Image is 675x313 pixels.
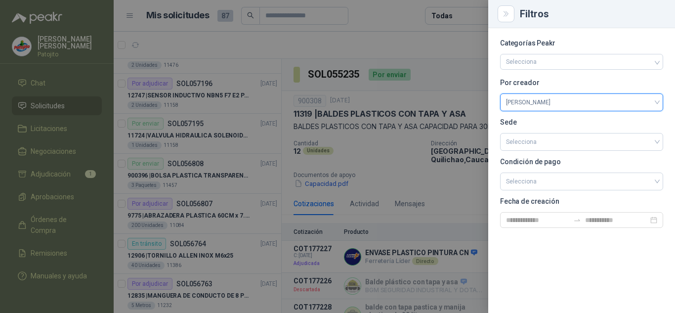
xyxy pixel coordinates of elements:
[573,216,581,224] span: to
[573,216,581,224] span: swap-right
[500,40,663,46] p: Categorías Peakr
[500,8,512,20] button: Close
[506,95,657,110] span: Briggitte Paola Venegas Gómez
[500,198,663,204] p: Fecha de creación
[520,9,663,19] div: Filtros
[500,119,663,125] p: Sede
[500,159,663,165] p: Condición de pago
[500,80,663,86] p: Por creador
